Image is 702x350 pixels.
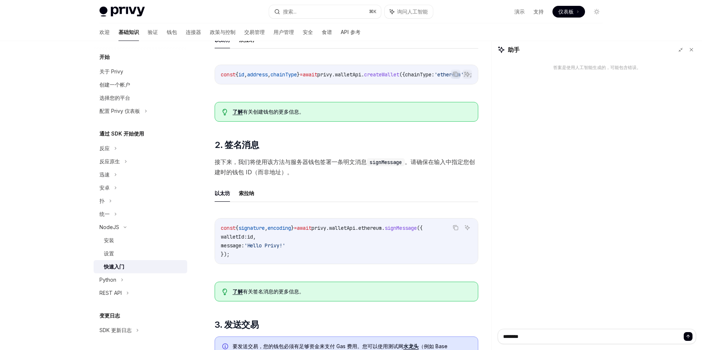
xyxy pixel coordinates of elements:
font: API 参考 [341,29,361,35]
font: K [373,9,377,14]
font: Python [99,277,116,283]
a: 安全 [303,23,313,41]
a: 用户管理 [273,23,294,41]
a: 快速入门 [94,260,187,273]
font: 询问人工智能 [397,8,428,15]
button: 询问人工智能 [463,69,472,79]
font: 安卓 [99,184,110,191]
span: chainType: [405,71,434,78]
font: 安全 [303,29,313,35]
font: 验证 [148,29,158,35]
button: 搜索...⌘K [269,5,381,18]
font: 助手 [508,46,520,53]
a: 安装 [94,234,187,247]
button: 切换暗模式 [591,6,603,18]
font: 反应原生 [99,158,120,164]
span: chainType [271,71,297,78]
span: id [238,71,244,78]
font: 以太坊 [215,190,230,196]
span: } [297,71,300,78]
font: 食谱 [322,29,332,35]
font: 接下来，我们将使用该方法与服务器钱包签署一条明文消息 [215,158,367,166]
span: walletId: [221,233,247,240]
a: 设置 [94,247,187,260]
font: 2. 签名消息 [215,140,259,150]
a: 演示 [514,8,525,15]
span: = [300,71,303,78]
span: ethereum [358,225,382,231]
font: 安装 [104,237,114,243]
a: 关于 Privy [94,65,187,78]
a: 支持 [533,8,544,15]
span: const [221,71,235,78]
span: }); [221,251,230,258]
span: { [235,225,238,231]
font: 连接器 [186,29,201,35]
font: 要发送交易，您的钱包必须有足够资金来支付 Gas 费用。您可以使用测试网 [233,343,403,349]
span: id [247,233,253,240]
font: 统一 [99,211,110,217]
span: privy [317,71,332,78]
font: 变更日志 [99,312,120,319]
span: , [244,71,247,78]
button: 复制代码块中的内容 [451,69,460,79]
a: 创建一个帐户 [94,78,187,91]
span: signMessage [385,225,417,231]
span: . [382,225,385,231]
span: . [355,225,358,231]
font: SDK 更新日志 [99,327,132,333]
span: encoding [268,225,291,231]
span: await [297,225,312,231]
font: 有关创建钱包的更多信息。 [243,109,304,115]
font: 搜索... [283,8,297,15]
span: message: [221,242,244,249]
font: 欢迎 [99,29,110,35]
a: 水龙头 [403,343,419,350]
a: 连接器 [186,23,201,41]
font: 了解 [233,109,243,115]
span: , [253,233,256,240]
a: 欢迎 [99,23,110,41]
button: 以太坊 [215,184,230,202]
span: } [291,225,294,231]
font: ⌘ [369,9,373,14]
span: . [361,71,364,78]
font: 开始 [99,54,110,60]
a: 了解 [233,288,243,295]
font: 通过 SDK 开始使用 [99,130,144,137]
font: 创建一个帐户 [99,81,130,88]
img: 灯光标志 [99,7,145,17]
font: 迅速 [99,171,110,178]
svg: 提示 [222,109,227,115]
font: 关于 Privy [99,68,123,75]
button: 询问人工智能 [463,223,472,232]
font: 3. 发送交易 [215,319,258,330]
font: 交易管理 [244,29,265,35]
span: . [326,225,329,231]
span: 'ethereum' [434,71,464,78]
a: API 参考 [341,23,361,41]
font: NodeJS [99,224,119,230]
span: , [268,71,271,78]
code: signMessage [367,158,405,166]
a: 选择您的平台 [94,91,187,104]
a: 食谱 [322,23,332,41]
span: walletApi [329,225,355,231]
button: 发送消息 [684,332,692,341]
a: 交易管理 [244,23,265,41]
font: 钱包 [167,29,177,35]
a: 仪表板 [552,6,585,18]
font: REST API [99,290,122,296]
span: createWallet [364,71,399,78]
button: 复制代码块中的内容 [451,223,460,232]
font: 配置 Privy 仪表板 [99,108,140,114]
span: = [294,225,297,231]
a: 钱包 [167,23,177,41]
button: 索拉纳 [239,184,254,202]
span: ({ [417,225,423,231]
font: 快速入门 [104,263,124,270]
span: privy [312,225,326,231]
